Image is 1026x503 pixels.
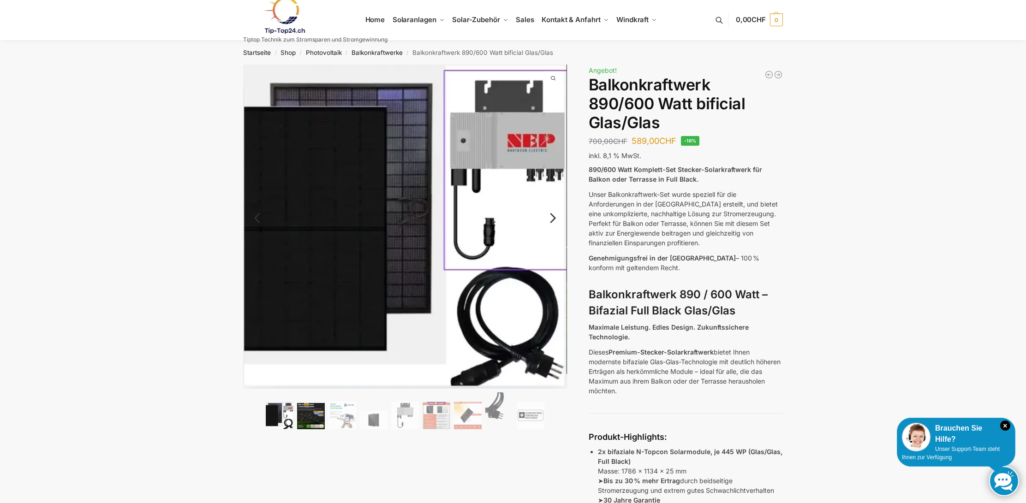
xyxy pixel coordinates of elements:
p: Dieses bietet Ihnen modernste bifaziale Glas-Glas-Technologie mit deutlich höheren Erträgen als h... [589,347,783,396]
strong: 890/600 Watt Komplett-Set Stecker-Solarkraftwerk für Balkon oder Terrasse in Full Black. [589,166,762,183]
img: Customer service [902,423,931,451]
span: – 100 % konform mit geltendem Recht. [589,254,759,272]
span: CHF [659,136,676,146]
span: / [271,49,280,57]
a: Shop [280,49,296,56]
img: Bificial 30 % mehr Leistung [454,402,482,429]
span: Genehmigungsfrei in der [GEOGRAPHIC_DATA] [589,254,736,262]
h1: Balkonkraftwerk 890/600 Watt bificial Glas/Glas [589,76,783,132]
span: Solaranlagen [393,15,436,24]
img: Balkonkraftwerk 890/600 Watt bificial Glas/Glas 3 [567,65,890,373]
span: Sales [516,15,534,24]
a: Startseite [243,49,271,56]
strong: Balkonkraftwerk 890 / 600 Watt – Bifazial Full Black Glas/Glas [589,288,768,317]
span: Unser Support-Team steht Ihnen zur Verfügung [902,446,1000,461]
img: Balkonkraftwerk 890/600 Watt bificial Glas/Glas 1 [243,65,567,389]
span: -16% [681,136,700,146]
strong: Bis zu 30 % mehr Ertrag [603,477,680,485]
a: Photovoltaik [306,49,342,56]
span: Kontakt & Anfahrt [542,15,600,24]
img: Bificiales Hochleistungsmodul [266,402,293,429]
p: Unser Balkonkraftwerk-Set wurde speziell für die Anforderungen in der [GEOGRAPHIC_DATA] erstellt,... [589,189,783,248]
img: Maysun [360,411,388,429]
strong: Maximale Leistung. Edles Design. Zukunftssichere Technologie. [589,323,749,341]
span: CHF [613,137,627,146]
nav: Breadcrumb [227,41,799,65]
strong: Premium-Stecker-Solarkraftwerk [608,348,714,356]
span: Angebot! [589,66,617,74]
a: 890/600 Watt Solarkraftwerk + 2,7 KW Batteriespeicher Genehmigungsfrei [764,70,774,79]
span: Solar-Zubehör [452,15,500,24]
span: 0,00 [736,15,766,24]
strong: Produkt-Highlights: [589,432,667,442]
img: Anschlusskabel-3meter_schweizer-stecker [485,392,513,429]
img: Balkonkraftwerk 890/600 Watt bificial Glas/Glas – Bild 3 [328,402,356,429]
a: 0,00CHF 0 [736,6,783,34]
img: Bificial im Vergleich zu billig Modulen [423,402,450,429]
strong: 2x bifaziale N-Topcon Solarmodule, je 445 WP (Glas/Glas, Full Black) [598,448,782,465]
span: CHF [752,15,766,24]
span: / [296,49,305,57]
span: inkl. 8,1 % MwSt. [589,152,641,160]
bdi: 589,00 [632,136,676,146]
a: Balkonkraftwerke [352,49,403,56]
i: Schließen [1000,420,1010,431]
span: 0 [770,13,783,26]
span: / [403,49,412,57]
img: Balkonkraftwerk 890/600 Watt bificial Glas/Glas – Bild 5 [391,402,419,429]
a: Steckerkraftwerk 890/600 Watt, mit Ständer für Terrasse inkl. Lieferung [774,70,783,79]
img: Balkonkraftwerk 890/600 Watt bificial Glas/Glas – Bild 9 [517,402,544,429]
span: Windkraft [616,15,649,24]
img: Balkonkraftwerk 890/600 Watt bificial Glas/Glas – Bild 2 [297,403,325,429]
p: Tiptop Technik zum Stromsparen und Stromgewinnung [243,37,388,42]
bdi: 700,00 [589,137,627,146]
div: Brauchen Sie Hilfe? [902,423,1010,445]
span: / [342,49,352,57]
